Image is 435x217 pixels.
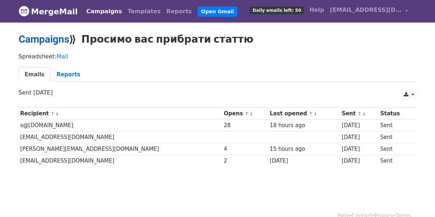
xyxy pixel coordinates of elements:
span: Daily emails left: 50 [250,6,303,14]
iframe: Chat Widget [399,183,435,217]
td: Sent [378,143,411,155]
div: [DATE] [342,133,377,141]
p: Sent [DATE] [19,89,417,96]
th: Status [378,108,411,120]
th: Opens [222,108,268,120]
a: ↑ [245,111,249,116]
p: Spreadsheet: [19,53,417,60]
th: Last opened [268,108,340,120]
a: ↓ [249,111,253,116]
a: Emails [19,67,51,82]
a: Mail [57,53,68,60]
div: [DATE] [270,157,338,165]
td: [PERSON_NAME][EMAIL_ADDRESS][DOMAIN_NAME] [19,143,222,155]
th: Sent [340,108,379,120]
div: 28 [224,121,266,130]
a: [EMAIL_ADDRESS][DOMAIN_NAME] [327,3,411,20]
span: [EMAIL_ADDRESS][DOMAIN_NAME] [330,6,402,14]
a: Help [307,3,327,17]
h2: ⟫ Просимо вас прибрати статтю [19,33,417,45]
div: 15 hours ago [270,145,338,153]
a: ↑ [358,111,361,116]
a: ↓ [313,111,317,116]
a: ↑ [309,111,313,116]
div: [DATE] [342,157,377,165]
a: Templates [125,4,164,19]
td: Sent [378,131,411,143]
a: Reports [164,4,195,19]
a: Open Gmail [198,6,237,17]
img: MergeMail logo [19,6,29,16]
a: MergeMail [19,4,78,19]
div: 18 hours ago [270,121,338,130]
a: Reports [51,67,86,82]
div: [DATE] [342,121,377,130]
a: ↑ [51,111,55,116]
th: Recipient [19,108,222,120]
a: ↓ [55,111,59,116]
a: Campaigns [84,4,125,19]
td: [EMAIL_ADDRESS][DOMAIN_NAME] [19,155,222,167]
td: [EMAIL_ADDRESS][DOMAIN_NAME] [19,131,222,143]
a: Daily emails left: 50 [247,3,306,17]
div: 2 [224,157,266,165]
a: Campaigns [19,33,69,45]
div: 4 [224,145,266,153]
td: Sent [378,155,411,167]
td: Sent [378,120,411,131]
div: [DATE] [342,145,377,153]
td: s@[DOMAIN_NAME] [19,120,222,131]
a: ↓ [362,111,366,116]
